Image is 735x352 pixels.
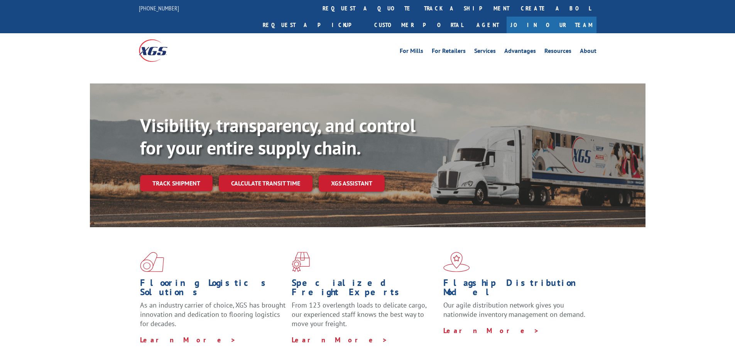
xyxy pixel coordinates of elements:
[432,48,466,56] a: For Retailers
[139,4,179,12] a: [PHONE_NUMBER]
[292,252,310,272] img: xgs-icon-focused-on-flooring-red
[544,48,571,56] a: Resources
[474,48,496,56] a: Services
[507,17,596,33] a: Join Our Team
[257,17,368,33] a: Request a pickup
[292,335,388,344] a: Learn More >
[292,301,438,335] p: From 123 overlength loads to delicate cargo, our experienced staff knows the best way to move you...
[140,278,286,301] h1: Flooring Logistics Solutions
[140,252,164,272] img: xgs-icon-total-supply-chain-intelligence-red
[443,326,539,335] a: Learn More >
[400,48,423,56] a: For Mills
[140,335,236,344] a: Learn More >
[504,48,536,56] a: Advantages
[292,278,438,301] h1: Specialized Freight Experts
[469,17,507,33] a: Agent
[443,252,470,272] img: xgs-icon-flagship-distribution-model-red
[219,175,313,192] a: Calculate transit time
[140,301,286,328] span: As an industry carrier of choice, XGS has brought innovation and dedication to flooring logistics...
[443,278,589,301] h1: Flagship Distribution Model
[140,113,416,160] b: Visibility, transparency, and control for your entire supply chain.
[368,17,469,33] a: Customer Portal
[319,175,385,192] a: XGS ASSISTANT
[443,301,585,319] span: Our agile distribution network gives you nationwide inventory management on demand.
[580,48,596,56] a: About
[140,175,213,191] a: Track shipment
